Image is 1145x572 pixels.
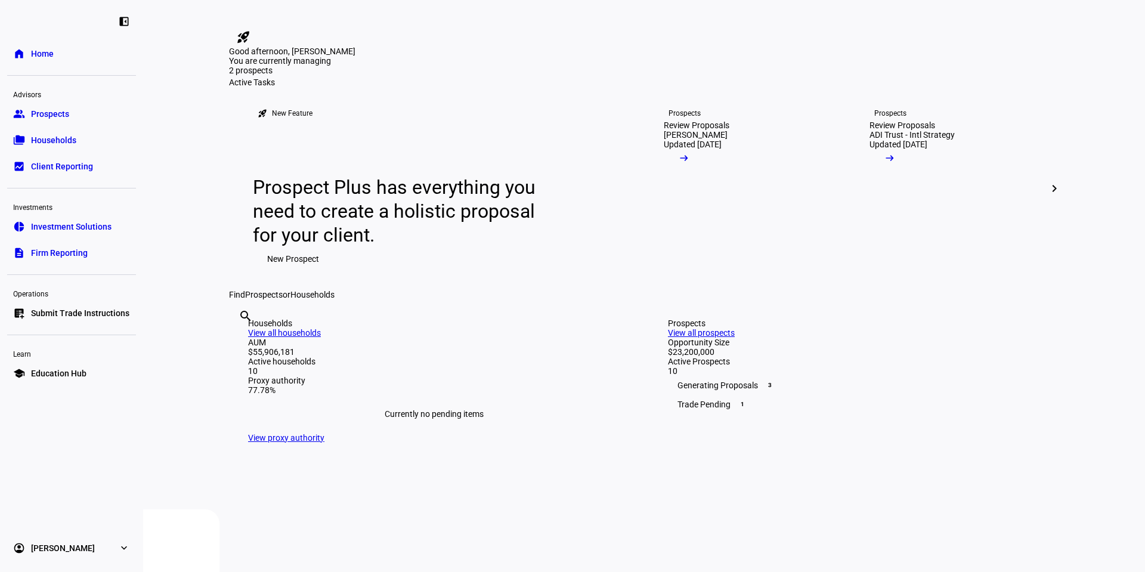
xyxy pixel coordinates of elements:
eth-mat-symbol: group [13,108,25,120]
div: [PERSON_NAME] [664,130,728,140]
a: View proxy authority [248,433,324,443]
div: Find or [229,290,1059,299]
div: Proxy authority [248,376,620,385]
a: View all households [248,328,321,338]
a: View all prospects [668,328,735,338]
div: Households [248,319,620,328]
div: Active Prospects [668,357,1040,366]
div: AUM [248,338,620,347]
span: Households [290,290,335,299]
mat-icon: rocket_launch [236,30,250,44]
eth-mat-symbol: bid_landscape [13,160,25,172]
eth-mat-symbol: pie_chart [13,221,25,233]
div: 2 prospects [229,66,348,75]
div: 10 [668,366,1040,376]
span: Prospects [245,290,283,299]
div: Good afternoon, [PERSON_NAME] [229,47,1059,56]
div: Review Proposals [869,120,935,130]
a: ProspectsReview Proposals[PERSON_NAME]Updated [DATE] [645,87,841,290]
span: Firm Reporting [31,247,88,259]
div: Active Tasks [229,78,1059,87]
eth-mat-symbol: folder_copy [13,134,25,146]
a: folder_copyHouseholds [7,128,136,152]
div: Trade Pending [668,395,1040,414]
div: Active households [248,357,620,366]
mat-icon: search [239,309,253,323]
a: ProspectsReview ProposalsADI Trust - Intl StrategyUpdated [DATE] [850,87,1047,290]
div: New Feature [272,109,312,118]
div: Prospects [669,109,701,118]
div: Operations [7,285,136,301]
a: bid_landscapeClient Reporting [7,154,136,178]
div: Prospect Plus has everything you need to create a holistic proposal for your client. [253,175,543,247]
span: You are currently managing [229,56,331,66]
a: descriptionFirm Reporting [7,241,136,265]
div: 77.78% [248,385,620,395]
eth-mat-symbol: description [13,247,25,259]
span: Households [31,134,76,146]
eth-mat-symbol: school [13,367,25,379]
div: Opportunity Size [668,338,1040,347]
span: Prospects [31,108,69,120]
eth-mat-symbol: account_circle [13,542,25,554]
div: ADI Trust - Intl Strategy [869,130,955,140]
eth-mat-symbol: list_alt_add [13,307,25,319]
button: New Prospect [253,247,333,271]
div: Prospects [668,319,1040,328]
div: Learn [7,345,136,361]
div: Updated [DATE] [664,140,722,149]
a: groupProspects [7,102,136,126]
div: Review Proposals [664,120,729,130]
div: $23,200,000 [668,347,1040,357]
span: Investment Solutions [31,221,112,233]
mat-icon: arrow_right_alt [678,152,690,164]
eth-mat-symbol: home [13,48,25,60]
eth-mat-symbol: left_panel_close [118,16,130,27]
span: Client Reporting [31,160,93,172]
div: Generating Proposals [668,376,1040,395]
eth-mat-symbol: expand_more [118,542,130,554]
span: Education Hub [31,367,86,379]
mat-icon: chevron_right [1047,181,1062,196]
div: Currently no pending items [248,395,620,433]
div: 10 [248,366,620,376]
a: homeHome [7,42,136,66]
span: Home [31,48,54,60]
mat-icon: arrow_right_alt [884,152,896,164]
span: Submit Trade Instructions [31,307,129,319]
span: New Prospect [267,247,319,271]
mat-icon: rocket_launch [258,109,267,118]
span: 1 [738,400,747,409]
input: Enter name of prospect or household [239,325,241,339]
div: Prospects [874,109,906,118]
a: pie_chartInvestment Solutions [7,215,136,239]
span: [PERSON_NAME] [31,542,95,554]
div: Investments [7,198,136,215]
div: Updated [DATE] [869,140,927,149]
div: $55,906,181 [248,347,620,357]
div: Advisors [7,85,136,102]
span: 3 [765,381,775,390]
